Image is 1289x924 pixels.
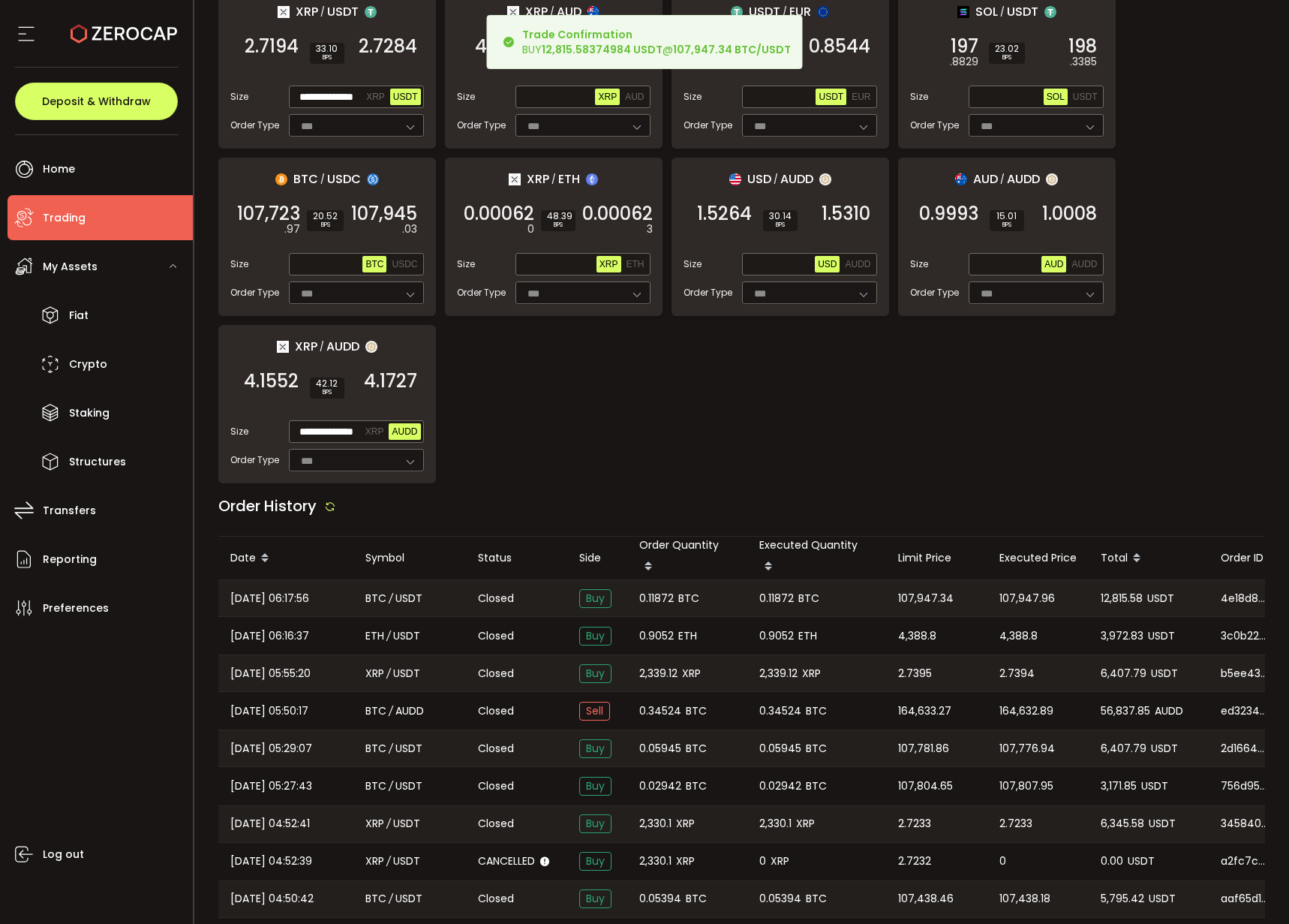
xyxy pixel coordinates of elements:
[898,778,953,795] span: 107,804.65
[759,628,794,645] span: 0.9052
[579,777,611,796] span: Buy
[547,221,569,230] i: BPS
[759,778,801,795] span: 0.02942
[1148,628,1175,645] span: USDT
[230,590,309,607] span: [DATE] 06:17:56
[365,703,386,720] span: BTC
[393,628,420,645] span: USDT
[955,173,967,185] img: aud_portfolio.svg
[365,341,377,353] img: zuPXiwguUFiBOIQyqLOiXsnnNitlx7q4LCwEbLHADjIpTka+Lip0HH8D0VTrd02z+wEAAAAASUVORK5CYII=
[42,96,151,107] span: Deposit & Withdraw
[950,54,978,70] em: .8829
[395,890,422,907] span: USDT
[389,256,420,272] button: USDC
[1089,546,1209,571] div: Total
[596,256,621,272] button: XRP
[769,212,792,221] span: 30.14
[1007,170,1040,188] span: AUDD
[316,44,338,53] span: 33.10
[313,212,338,221] span: 20.52
[802,665,821,682] span: XRP
[230,628,309,645] span: [DATE] 06:16:37
[759,703,801,720] span: 0.34524
[244,374,299,389] span: 4.1552
[457,286,506,299] span: Order Type
[973,170,998,188] span: AUD
[852,92,870,102] span: EUR
[43,844,84,865] span: Log out
[996,221,1018,230] i: BPS
[362,256,386,272] button: BTC
[478,628,514,644] span: Closed
[759,815,792,832] span: 2,330.1
[1046,173,1058,185] img: zuPXiwguUFiBOIQyqLOiXsnnNitlx7q4LCwEbLHADjIpTka+Lip0HH8D0VTrd02z+wEAAAAASUVORK5CYII=
[1221,741,1269,757] span: 2d166473-5b6b-4f33-92b3-e185a4a3764f
[849,89,873,105] button: EUR
[625,92,644,102] span: AUD
[910,257,928,271] span: Size
[1044,259,1063,269] span: AUD
[783,5,787,19] em: /
[759,890,801,907] span: 0.05394
[697,206,752,221] span: 1.5264
[1071,259,1097,269] span: AUDD
[898,628,936,645] span: 4,388.8
[313,221,338,230] i: BPS
[1070,89,1101,105] button: USDT
[798,590,819,607] span: BTC
[1068,39,1097,54] span: 198
[898,703,951,720] span: 164,633.27
[393,665,420,682] span: USDT
[525,2,548,21] span: XRP
[230,665,311,682] span: [DATE] 05:55:20
[457,257,475,271] span: Size
[809,39,870,54] span: 0.8544
[478,853,535,869] span: Cancelled
[230,853,312,870] span: [DATE] 04:52:39
[230,740,312,757] span: [DATE] 05:29:07
[547,212,569,221] span: 48.39
[478,891,514,907] span: Closed
[1044,6,1056,18] img: usdt_portfolio.svg
[639,665,678,682] span: 2,339.12
[230,453,279,467] span: Order Type
[1101,890,1144,907] span: 5,795.42
[230,890,314,907] span: [DATE] 04:50:42
[365,740,386,757] span: BTC
[230,257,248,271] span: Size
[327,2,359,21] span: USDT
[579,814,611,833] span: Buy
[622,89,647,105] button: AUD
[579,664,611,683] span: Buy
[639,703,681,720] span: 0.34524
[457,90,475,104] span: Size
[230,119,279,132] span: Order Type
[579,739,611,758] span: Buy
[277,341,289,353] img: xrp_portfolio.png
[362,423,387,440] button: XRP
[478,591,514,606] span: Closed
[542,42,663,57] b: 12,815.58374984 USDT
[996,212,1018,221] span: 15.01
[43,500,96,522] span: Transfers
[15,83,178,120] button: Deposit & Withdraw
[389,890,393,907] em: /
[898,815,931,832] span: 2.7233
[1147,590,1174,607] span: USDT
[780,170,813,188] span: AUDD
[587,6,599,18] img: aud_portfolio.svg
[639,778,681,795] span: 0.02942
[320,340,324,354] em: /
[316,388,338,397] i: BPS
[1047,92,1065,102] span: SOL
[393,815,420,832] span: USDT
[818,259,837,269] span: USD
[359,39,417,54] span: 2.7284
[898,853,931,870] span: 2.7232
[365,853,384,870] span: XRP
[774,173,778,186] em: /
[684,257,702,271] span: Size
[686,890,707,907] span: BTC
[639,590,674,607] span: 0.11872
[293,170,318,188] span: BTC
